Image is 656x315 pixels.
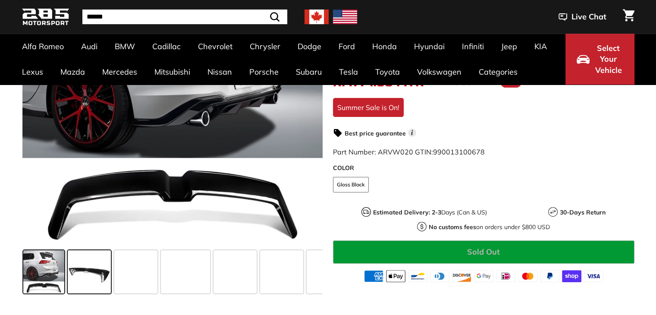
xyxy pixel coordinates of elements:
strong: 30-Days Return [560,208,606,216]
a: Hyundai [405,34,453,59]
span: 990013100678 [433,148,485,156]
a: Porsche [241,59,287,85]
button: Select Your Vehicle [565,34,634,85]
img: american_express [364,270,383,282]
img: Logo_285_Motorsport_areodynamics_components [22,7,69,27]
img: visa [584,270,603,282]
span: Part Number: ARVW020 GTIN: [333,148,485,156]
img: master [518,270,537,282]
a: Dodge [289,34,330,59]
span: Live Chat [571,11,606,22]
a: Mitsubishi [146,59,199,85]
span: Select Your Vehicle [594,43,623,76]
a: Toyota [367,59,408,85]
strong: No customs fees [429,223,476,231]
a: Lexus [13,59,52,85]
div: Summer Sale is On! [333,98,404,117]
strong: Estimated Delivery: 2-3 [373,208,441,216]
img: diners_club [430,270,449,282]
a: Chrysler [241,34,289,59]
span: i [408,129,416,137]
a: Volkswagen [408,59,470,85]
a: Audi [72,34,106,59]
img: paypal [540,270,559,282]
a: Honda [364,34,405,59]
a: Alfa Romeo [13,34,72,59]
a: Chevrolet [189,34,241,59]
a: Infiniti [453,34,493,59]
button: Sold Out [333,240,634,264]
img: apple_pay [386,270,405,282]
a: KIA [526,34,556,59]
img: shopify_pay [562,270,581,282]
a: Subaru [287,59,330,85]
img: ideal [496,270,515,282]
a: Mercedes [94,59,146,85]
span: RM774.00 MYR [333,75,424,90]
a: Cart [618,2,640,31]
a: Cadillac [144,34,189,59]
a: BMW [106,34,144,59]
a: Jeep [493,34,526,59]
img: google_pay [474,270,493,282]
input: Search [82,9,287,24]
a: Nissan [199,59,241,85]
p: on orders under $800 USD [429,223,550,232]
a: Categories [470,59,526,85]
span: RM995.00 MYR [428,77,494,88]
a: Mazda [52,59,94,85]
img: discover [452,270,471,282]
button: Live Chat [547,6,618,28]
strong: Best price guarantee [345,129,406,137]
img: bancontact [408,270,427,282]
p: Days (Can & US) [373,208,487,217]
span: Sold Out [467,247,500,257]
a: Ford [330,34,364,59]
a: Tesla [330,59,367,85]
label: COLOR [333,164,634,173]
